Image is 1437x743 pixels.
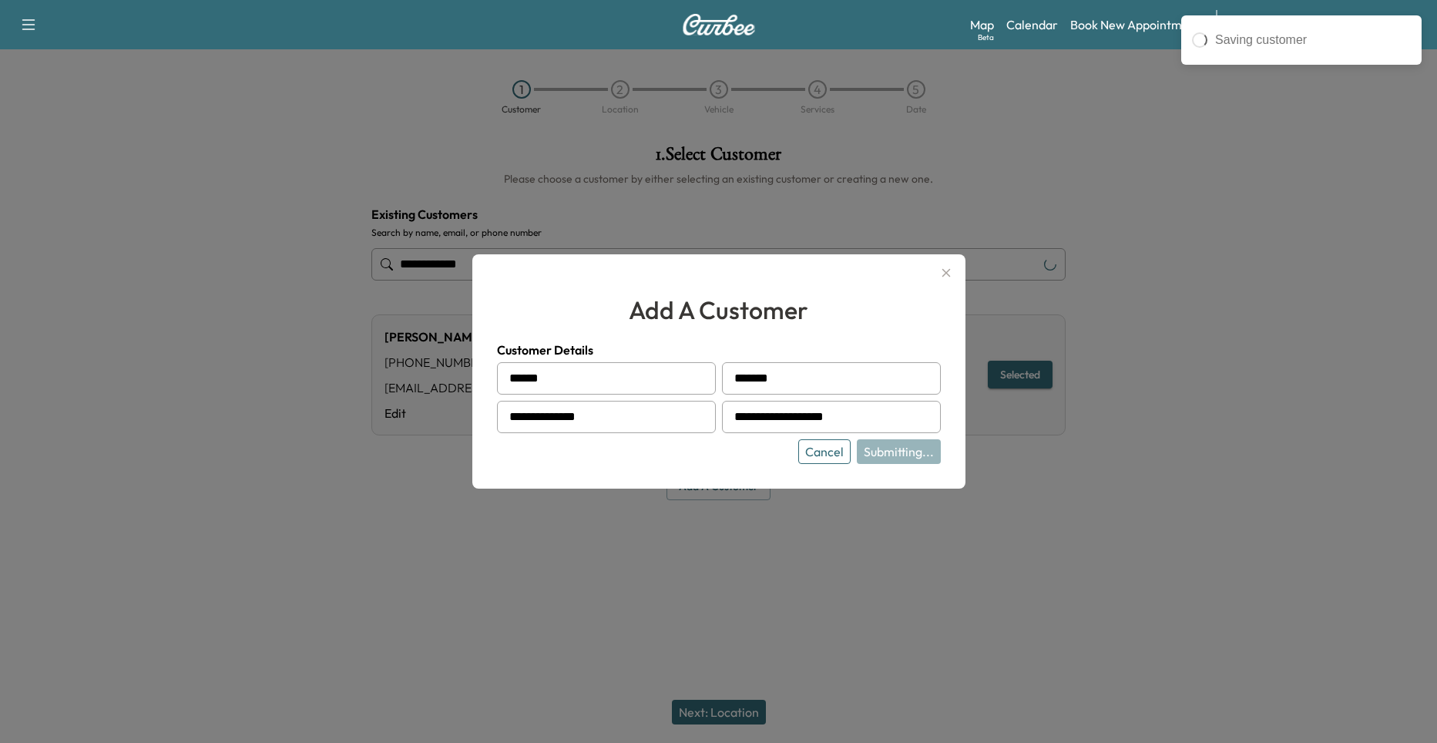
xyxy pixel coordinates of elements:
div: Saving customer [1215,31,1411,49]
h4: Customer Details [497,341,941,359]
img: Curbee Logo [682,14,756,35]
a: MapBeta [970,15,994,34]
a: Calendar [1006,15,1058,34]
h2: add a customer [497,291,941,328]
a: Book New Appointment [1070,15,1200,34]
div: Beta [978,32,994,43]
button: Cancel [798,439,851,464]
